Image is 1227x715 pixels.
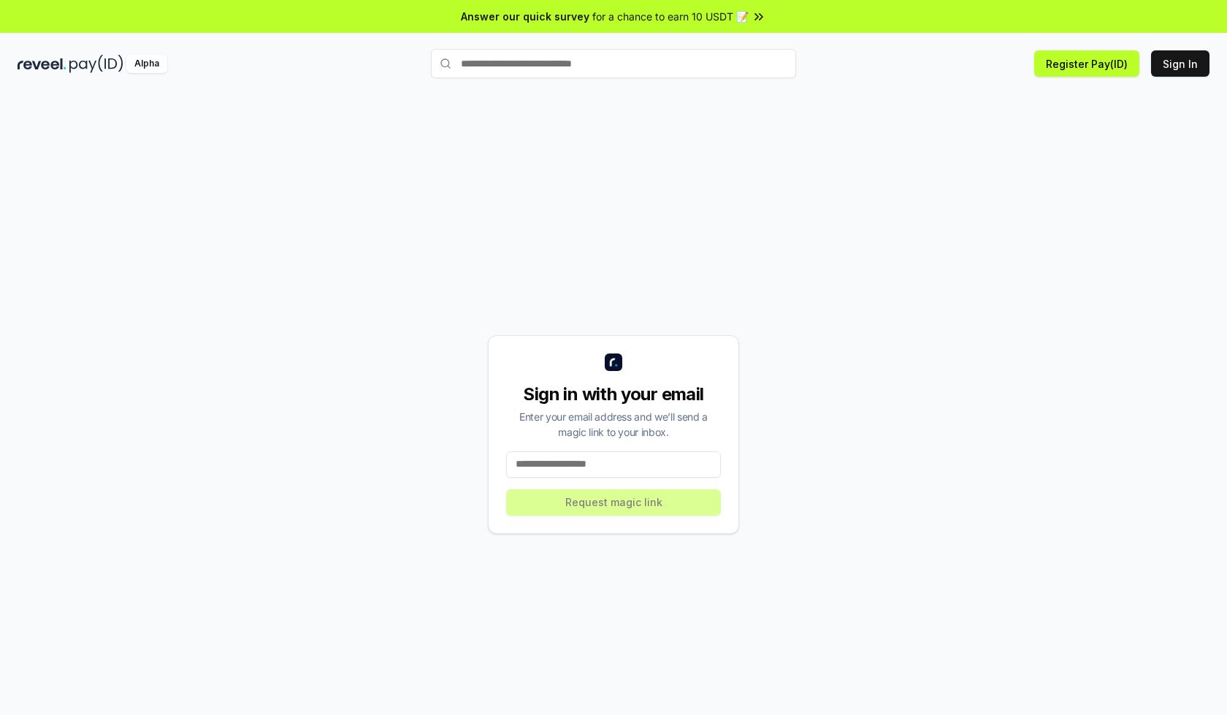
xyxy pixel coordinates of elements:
span: for a chance to earn 10 USDT 📝 [592,9,749,24]
span: Answer our quick survey [461,9,589,24]
div: Enter your email address and we’ll send a magic link to your inbox. [506,409,721,440]
img: pay_id [69,55,123,73]
img: logo_small [605,353,622,371]
img: reveel_dark [18,55,66,73]
button: Sign In [1151,50,1209,77]
button: Register Pay(ID) [1034,50,1139,77]
div: Alpha [126,55,167,73]
div: Sign in with your email [506,383,721,406]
